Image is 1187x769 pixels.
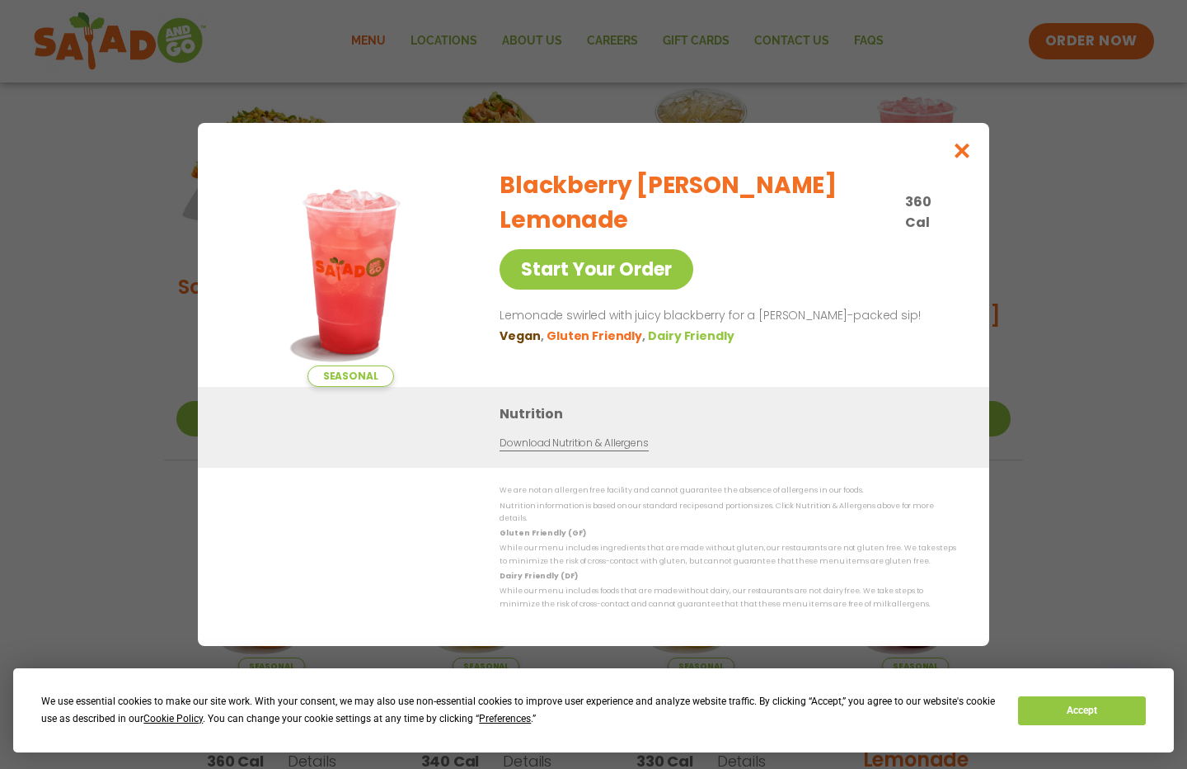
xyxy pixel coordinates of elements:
span: Preferences [479,713,531,724]
li: Vegan [500,328,547,345]
li: Dairy Friendly [648,328,737,345]
p: While our menu includes foods that are made without dairy, our restaurants are not dairy free. We... [500,585,956,611]
button: Accept [1018,696,1145,725]
strong: Gluten Friendly (GF) [500,528,585,538]
div: Cookie Consent Prompt [13,668,1174,752]
p: Nutrition information is based on our standard recipes and portion sizes. Click Nutrition & Aller... [500,500,956,526]
img: Featured product photo for Blackberry Bramble Lemonade [235,156,466,387]
strong: Dairy Friendly (DF) [500,571,577,581]
span: Seasonal [307,366,394,387]
div: We use essential cookies to make our site work. With your consent, we may also use non-essential ... [41,693,998,728]
button: Close modal [936,123,989,178]
p: 360 Cal [905,191,950,233]
span: Cookie Policy [143,713,203,724]
h3: Nutrition [500,403,964,424]
a: Start Your Order [500,249,693,290]
p: We are not an allergen free facility and cannot guarantee the absence of allergens in our foods. [500,484,956,497]
h2: Blackberry [PERSON_NAME] Lemonade [500,168,895,238]
li: Gluten Friendly [547,328,648,345]
p: Lemonade swirled with juicy blackberry for a [PERSON_NAME]-packed sip! [500,306,950,326]
p: While our menu includes ingredients that are made without gluten, our restaurants are not gluten ... [500,542,956,568]
a: Download Nutrition & Allergens [500,436,648,451]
